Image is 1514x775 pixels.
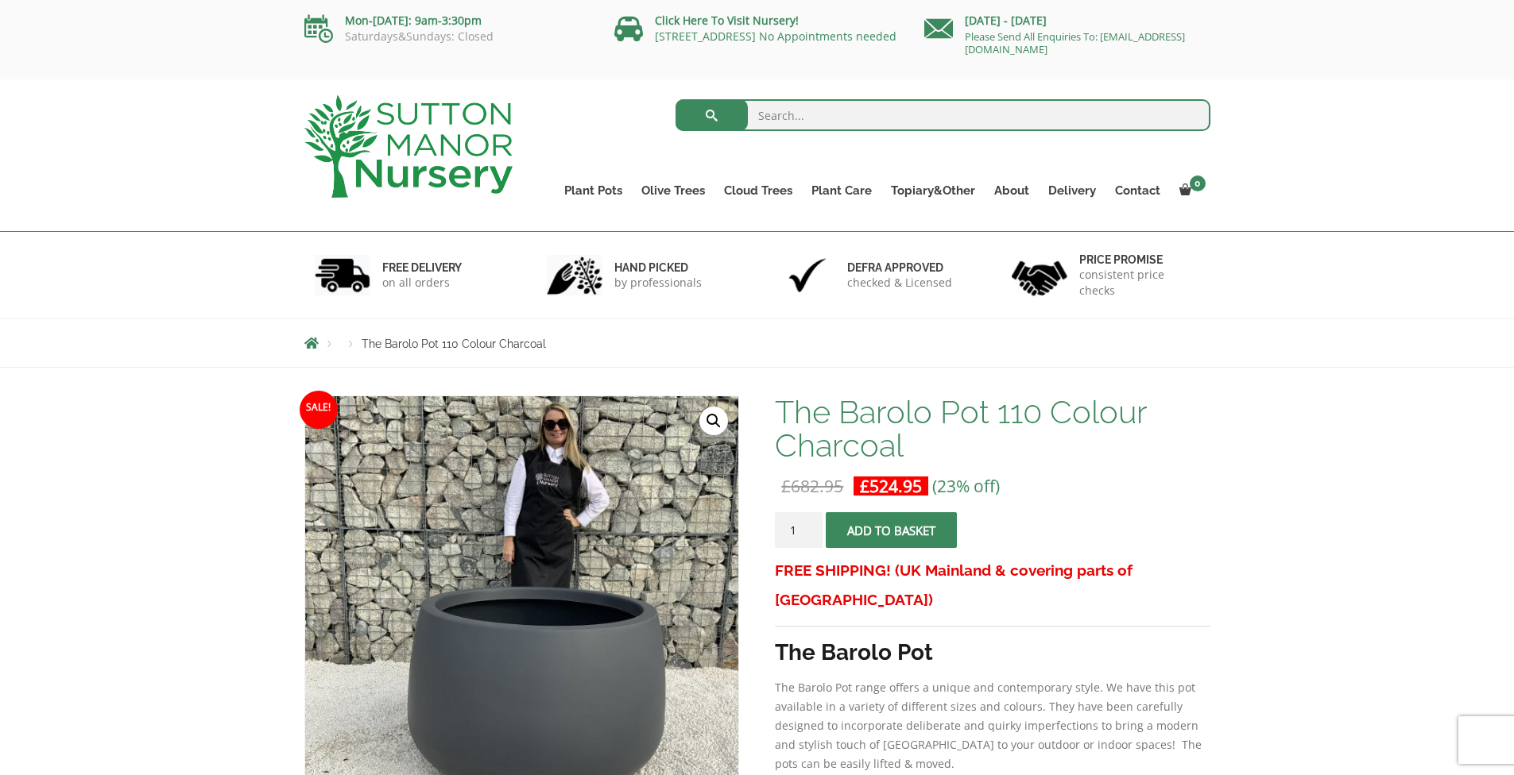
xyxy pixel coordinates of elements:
img: 4.jpg [1012,251,1067,299]
input: Search... [676,99,1210,131]
input: Product quantity [775,512,823,548]
span: (23% off) [932,475,1000,497]
a: Olive Trees [632,179,714,202]
button: Add to basket [826,512,957,548]
p: [DATE] - [DATE] [924,11,1210,30]
p: Mon-[DATE]: 9am-3:30pm [304,11,590,30]
bdi: 682.95 [781,475,843,497]
a: Cloud Trees [714,179,802,202]
img: 3.jpg [780,255,835,295]
p: The Barolo Pot range offers a unique and contemporary style. We have this pot available in a vari... [775,678,1210,773]
img: 2.jpg [547,255,602,295]
a: Plant Care [802,179,881,202]
a: [STREET_ADDRESS] No Appointments needed [655,29,896,44]
a: Topiary&Other [881,179,985,202]
h6: Defra approved [847,260,952,275]
img: logo [304,95,513,198]
span: 0 [1190,175,1206,191]
span: The Barolo Pot 110 Colour Charcoal [362,337,546,350]
p: consistent price checks [1079,267,1200,299]
a: About [985,179,1039,202]
a: Delivery [1039,179,1105,202]
img: 1.jpg [315,255,370,295]
p: on all orders [382,275,462,291]
bdi: 524.95 [860,475,922,497]
nav: Breadcrumbs [304,337,1210,349]
a: 0 [1170,179,1210,202]
span: £ [860,475,869,497]
a: Contact [1105,179,1170,202]
h6: Price promise [1079,253,1200,267]
h1: The Barolo Pot 110 Colour Charcoal [775,395,1210,462]
p: checked & Licensed [847,275,952,291]
h6: FREE DELIVERY [382,260,462,275]
p: Saturdays&Sundays: Closed [304,30,590,43]
h3: FREE SHIPPING! (UK Mainland & covering parts of [GEOGRAPHIC_DATA]) [775,556,1210,615]
a: Please Send All Enquiries To: [EMAIL_ADDRESS][DOMAIN_NAME] [965,29,1185,56]
span: Sale! [300,391,338,429]
p: by professionals [614,275,702,291]
a: Click Here To Visit Nursery! [655,13,799,28]
span: £ [781,475,791,497]
strong: The Barolo Pot [775,639,933,665]
a: View full-screen image gallery [699,407,728,435]
a: Plant Pots [555,179,632,202]
h6: hand picked [614,260,702,275]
